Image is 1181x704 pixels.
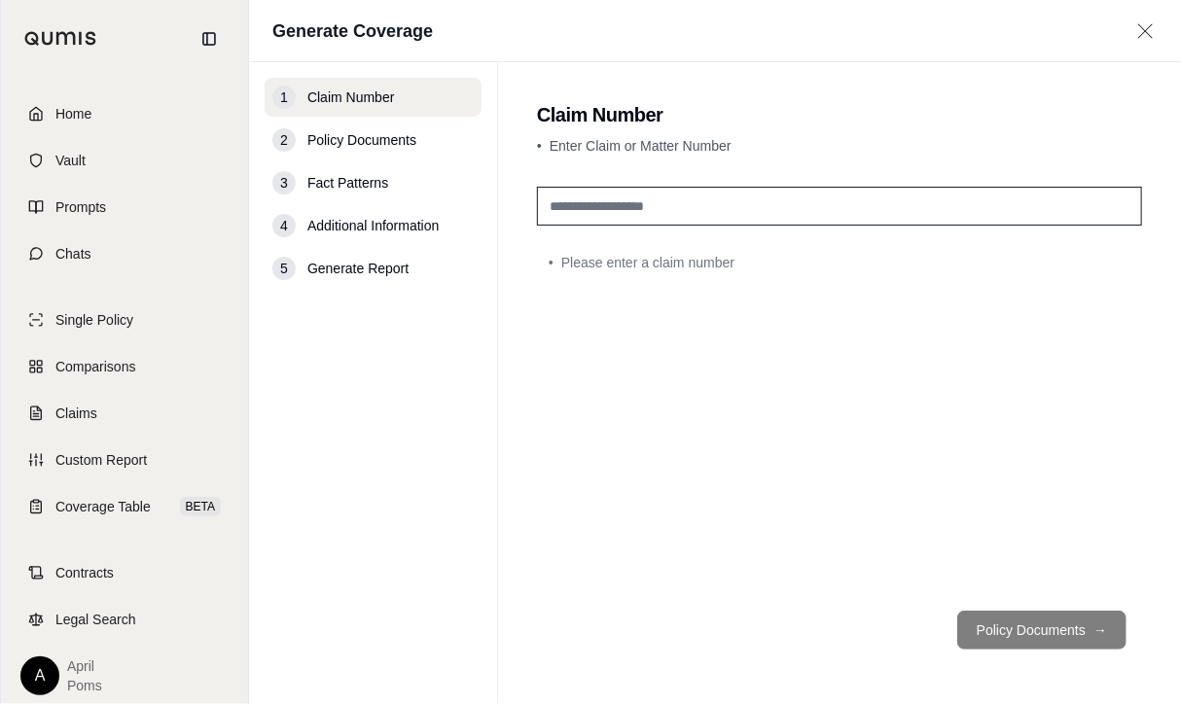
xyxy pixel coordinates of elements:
[13,392,236,435] a: Claims
[55,197,106,217] span: Prompts
[20,656,59,695] div: A
[550,138,732,154] span: Enter Claim or Matter Number
[307,88,394,107] span: Claim Number
[272,171,296,194] div: 3
[13,299,236,341] a: Single Policy
[55,404,97,423] span: Claims
[24,31,97,46] img: Qumis Logo
[561,253,734,272] span: Please enter a claim number
[13,345,236,388] a: Comparisons
[272,18,433,45] h1: Generate Coverage
[272,214,296,237] div: 4
[13,232,236,275] a: Chats
[55,310,133,330] span: Single Policy
[194,23,225,54] button: Collapse sidebar
[272,86,296,109] div: 1
[13,92,236,135] a: Home
[55,497,151,516] span: Coverage Table
[13,186,236,229] a: Prompts
[537,101,1142,128] h2: Claim Number
[272,257,296,280] div: 5
[55,357,135,376] span: Comparisons
[55,104,91,123] span: Home
[180,497,221,516] span: BETA
[13,551,236,594] a: Contracts
[13,485,236,528] a: Coverage TableBETA
[67,656,102,676] span: April
[55,563,114,582] span: Contracts
[307,259,409,278] span: Generate Report
[55,151,86,170] span: Vault
[13,598,236,641] a: Legal Search
[13,439,236,481] a: Custom Report
[55,610,136,629] span: Legal Search
[13,139,236,182] a: Vault
[272,128,296,152] div: 2
[537,138,542,154] span: •
[67,676,102,695] span: Poms
[307,216,439,235] span: Additional Information
[55,244,91,264] span: Chats
[549,253,554,272] span: •
[55,450,147,470] span: Custom Report
[307,173,388,193] span: Fact Patterns
[307,130,416,150] span: Policy Documents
